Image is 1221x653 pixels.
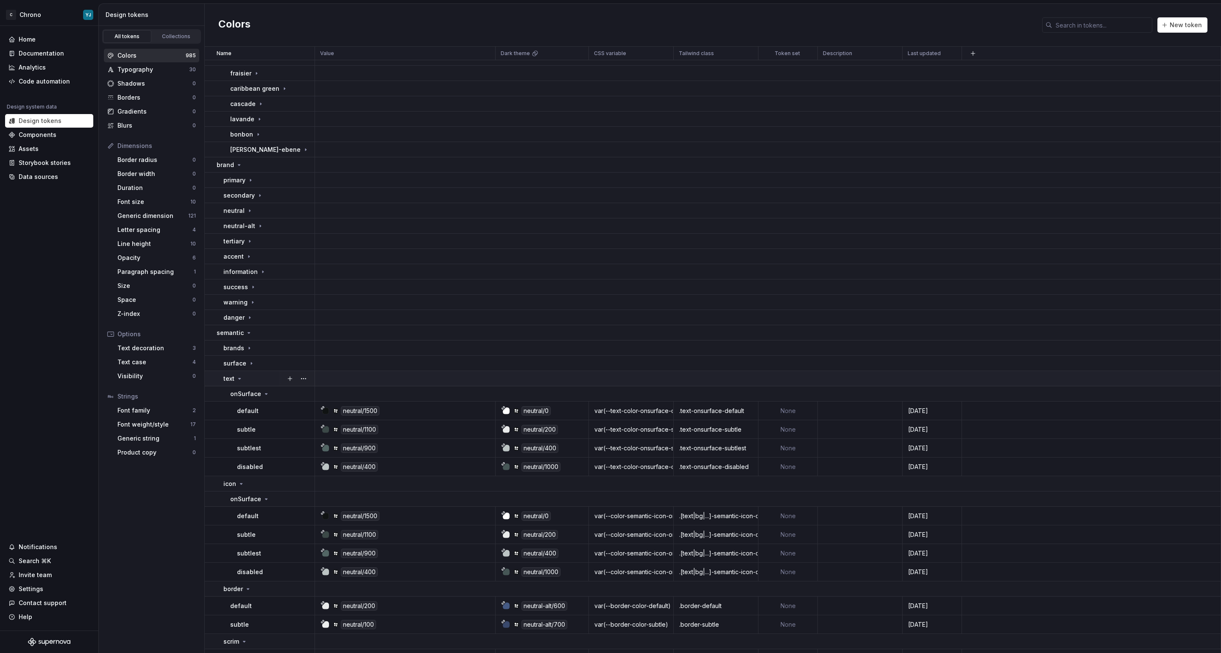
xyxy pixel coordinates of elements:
p: brand [217,161,234,169]
div: Search ⌘K [19,557,51,565]
div: var(--text-color-onsurface-default) [589,407,673,415]
div: 985 [186,52,196,59]
p: neutral-alt [223,222,255,230]
div: var(--border-color-default) [589,602,673,610]
p: icon [223,480,236,488]
input: Search in tokens... [1052,17,1152,33]
td: None [758,420,818,439]
div: Contact support [19,599,67,607]
div: [DATE] [903,530,961,539]
h2: Colors [218,17,251,33]
div: Visibility [117,372,192,380]
div: Border radius [117,156,192,164]
a: Line height10 [114,237,199,251]
div: neutral/900 [341,444,378,453]
div: .text-onsurface-default [674,407,758,415]
p: default [237,407,259,415]
div: Duration [117,184,192,192]
div: Font weight/style [117,420,190,429]
a: Letter spacing4 [114,223,199,237]
a: Font size10 [114,195,199,209]
p: default [237,512,259,520]
div: neutral/200 [521,530,558,539]
p: Tailwind class [679,50,714,57]
p: scrim [223,637,239,646]
a: Blurs0 [104,119,199,132]
div: neutral/1500 [341,406,379,416]
td: None [758,402,818,420]
div: Font family [117,406,192,415]
div: [DATE] [903,463,961,471]
a: Borders0 [104,91,199,104]
div: neutral/400 [341,567,378,577]
div: 0 [192,94,196,101]
div: neutral/400 [341,462,378,472]
div: var(--text-color-onsurface-subtlest) [589,444,673,452]
div: .[text|bg|...]-semantic-icon-on-surface-subtlest [674,549,758,558]
a: Gradients0 [104,105,199,118]
div: [DATE] [903,568,961,576]
a: Border radius0 [114,153,199,167]
a: Size0 [114,279,199,293]
div: .[text|bg|...]-semantic-icon-on-surface-subtle [674,530,758,539]
p: Description [823,50,852,57]
div: Components [19,131,56,139]
p: Last updated [908,50,941,57]
div: neutral-alt/600 [521,601,567,611]
a: Text case4 [114,355,199,369]
button: Help [5,610,93,624]
div: 10 [190,240,196,247]
div: Home [19,35,36,44]
div: Text case [117,358,192,366]
p: brands [223,344,244,352]
div: var(--text-color-onsurface-disabled) [589,463,673,471]
p: information [223,268,258,276]
p: [PERSON_NAME]-ebene [230,145,301,154]
p: disabled [237,463,263,471]
p: onSurface [230,390,261,398]
div: Help [19,613,32,621]
a: Font family2 [114,404,199,417]
div: [DATE] [903,602,961,610]
div: Analytics [19,63,46,72]
a: Paragraph spacing1 [114,265,199,279]
div: YJ [86,11,91,18]
div: Letter spacing [117,226,192,234]
div: 0 [192,449,196,456]
div: Storybook stories [19,159,71,167]
td: None [758,597,818,615]
p: success [223,283,248,291]
div: 0 [192,122,196,129]
div: 121 [188,212,196,219]
div: [DATE] [903,425,961,434]
div: var(--color-semantic-icon-on-surface-subtlest) [589,549,673,558]
p: accent [223,252,244,261]
div: Assets [19,145,39,153]
p: lavande [230,115,254,123]
td: None [758,615,818,634]
p: default [230,602,252,610]
div: Gradients [117,107,192,116]
div: Shadows [117,79,192,88]
td: None [758,563,818,581]
div: 0 [192,184,196,191]
div: Borders [117,93,192,102]
p: danger [223,313,245,322]
div: neutral-alt/700 [521,620,567,629]
div: Product copy [117,448,192,457]
a: Assets [5,142,93,156]
div: .text-onsurface-disabled [674,463,758,471]
div: [DATE] [903,512,961,520]
p: border [223,585,243,593]
div: All tokens [106,33,148,40]
a: Typography30 [104,63,199,76]
p: subtle [237,530,256,539]
div: 1 [194,435,196,442]
div: neutral/1100 [341,425,378,434]
a: Data sources [5,170,93,184]
div: Settings [19,585,43,593]
div: Documentation [19,49,64,58]
p: secondary [223,191,255,200]
a: Space0 [114,293,199,307]
button: Search ⌘K [5,554,93,568]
